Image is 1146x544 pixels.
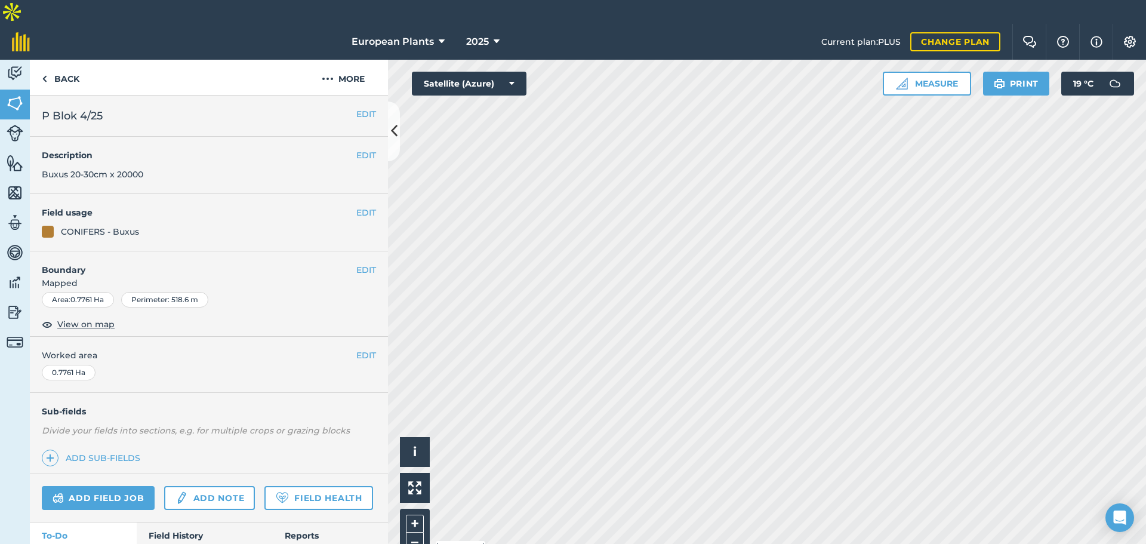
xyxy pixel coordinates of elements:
img: svg+xml;base64,PD94bWwgdmVyc2lvbj0iMS4wIiBlbmNvZGluZz0idXRmLTgiPz4KPCEtLSBHZW5lcmF0b3I6IEFkb2JlIE... [1103,72,1127,96]
span: Current plan : PLUS [821,35,901,48]
h4: Boundary [30,251,356,276]
img: svg+xml;base64,PHN2ZyB4bWxucz0iaHR0cDovL3d3dy53My5vcmcvMjAwMC9zdmciIHdpZHRoPSIxNyIgaGVpZ2h0PSIxNy... [1090,35,1102,49]
img: svg+xml;base64,PD94bWwgdmVyc2lvbj0iMS4wIiBlbmNvZGluZz0idXRmLTgiPz4KPCEtLSBHZW5lcmF0b3I6IEFkb2JlIE... [7,244,23,262]
img: svg+xml;base64,PHN2ZyB4bWxucz0iaHR0cDovL3d3dy53My5vcmcvMjAwMC9zdmciIHdpZHRoPSIxNCIgaGVpZ2h0PSIyNC... [46,451,54,465]
img: svg+xml;base64,PHN2ZyB4bWxucz0iaHR0cDovL3d3dy53My5vcmcvMjAwMC9zdmciIHdpZHRoPSI1NiIgaGVpZ2h0PSI2MC... [7,154,23,172]
img: svg+xml;base64,PD94bWwgdmVyc2lvbj0iMS4wIiBlbmNvZGluZz0idXRmLTgiPz4KPCEtLSBHZW5lcmF0b3I6IEFkb2JlIE... [7,303,23,321]
img: Four arrows, one pointing top left, one top right, one bottom right and the last bottom left [408,481,421,494]
div: CONIFERS - Buxus [61,225,139,238]
span: i [413,444,417,459]
a: Field Health [264,486,372,510]
a: Add field job [42,486,155,510]
button: EDIT [356,107,376,121]
button: EDIT [356,149,376,162]
button: 2025 [461,24,504,60]
div: Area : 0.7761 Ha [42,292,114,308]
h4: Field usage [42,206,356,219]
button: More [298,60,388,95]
img: svg+xml;base64,PHN2ZyB4bWxucz0iaHR0cDovL3d3dy53My5vcmcvMjAwMC9zdmciIHdpZHRoPSI5IiBoZWlnaHQ9IjI0Ii... [42,72,47,86]
span: 19 ° C [1073,72,1093,96]
button: Print [983,72,1050,96]
span: Worked area [42,349,376,362]
div: 0.7761 Ha [42,365,95,380]
img: svg+xml;base64,PHN2ZyB4bWxucz0iaHR0cDovL3d3dy53My5vcmcvMjAwMC9zdmciIHdpZHRoPSI1NiIgaGVpZ2h0PSI2MC... [7,94,23,112]
img: svg+xml;base64,PD94bWwgdmVyc2lvbj0iMS4wIiBlbmNvZGluZz0idXRmLTgiPz4KPCEtLSBHZW5lcmF0b3I6IEFkb2JlIE... [7,334,23,351]
button: EDIT [356,206,376,219]
button: EDIT [356,263,376,276]
span: View on map [57,318,115,331]
a: Add sub-fields [42,450,145,466]
img: svg+xml;base64,PD94bWwgdmVyc2lvbj0iMS4wIiBlbmNvZGluZz0idXRmLTgiPz4KPCEtLSBHZW5lcmF0b3I6IEFkb2JlIE... [175,491,188,505]
img: Ruler icon [896,78,908,90]
button: + [406,515,424,533]
span: Mapped [30,276,388,290]
img: svg+xml;base64,PD94bWwgdmVyc2lvbj0iMS4wIiBlbmNvZGluZz0idXRmLTgiPz4KPCEtLSBHZW5lcmF0b3I6IEFkb2JlIE... [7,214,23,232]
img: svg+xml;base64,PD94bWwgdmVyc2lvbj0iMS4wIiBlbmNvZGluZz0idXRmLTgiPz4KPCEtLSBHZW5lcmF0b3I6IEFkb2JlIE... [7,125,23,142]
a: Change plan [910,32,1000,51]
img: A cog icon [1123,36,1137,48]
span: 2025 [466,35,489,49]
button: Measure [883,72,971,96]
button: Satellite (Azure) [412,72,526,96]
img: A question mark icon [1056,36,1070,48]
button: European Plants [347,24,449,60]
span: P Blok 4/25 [42,107,103,124]
span: European Plants [352,35,434,49]
button: 19 °C [1061,72,1134,96]
button: i [400,437,430,467]
div: Open Intercom Messenger [1105,503,1134,532]
img: svg+xml;base64,PD94bWwgdmVyc2lvbj0iMS4wIiBlbmNvZGluZz0idXRmLTgiPz4KPCEtLSBHZW5lcmF0b3I6IEFkb2JlIE... [53,491,64,505]
h4: Description [42,149,376,162]
img: svg+xml;base64,PHN2ZyB4bWxucz0iaHR0cDovL3d3dy53My5vcmcvMjAwMC9zdmciIHdpZHRoPSIxOCIgaGVpZ2h0PSIyNC... [42,317,53,331]
img: svg+xml;base64,PHN2ZyB4bWxucz0iaHR0cDovL3d3dy53My5vcmcvMjAwMC9zdmciIHdpZHRoPSIxOSIgaGVpZ2h0PSIyNC... [994,76,1005,91]
em: Divide your fields into sections, e.g. for multiple crops or grazing blocks [42,425,350,436]
span: Buxus 20-30cm x 20000 [42,169,143,180]
h4: Sub-fields [30,405,388,418]
button: View on map [42,317,115,331]
img: fieldmargin Logo [12,32,30,51]
img: svg+xml;base64,PD94bWwgdmVyc2lvbj0iMS4wIiBlbmNvZGluZz0idXRmLTgiPz4KPCEtLSBHZW5lcmF0b3I6IEFkb2JlIE... [7,273,23,291]
a: Back [30,60,91,95]
img: Two speech bubbles overlapping with the left bubble in the forefront [1022,36,1037,48]
button: EDIT [356,349,376,362]
img: svg+xml;base64,PHN2ZyB4bWxucz0iaHR0cDovL3d3dy53My5vcmcvMjAwMC9zdmciIHdpZHRoPSIyMCIgaGVpZ2h0PSIyNC... [322,72,334,86]
img: svg+xml;base64,PHN2ZyB4bWxucz0iaHR0cDovL3d3dy53My5vcmcvMjAwMC9zdmciIHdpZHRoPSI1NiIgaGVpZ2h0PSI2MC... [7,184,23,202]
div: Perimeter : 518.6 m [121,292,208,308]
img: svg+xml;base64,PD94bWwgdmVyc2lvbj0iMS4wIiBlbmNvZGluZz0idXRmLTgiPz4KPCEtLSBHZW5lcmF0b3I6IEFkb2JlIE... [7,64,23,82]
a: Add note [164,486,255,510]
